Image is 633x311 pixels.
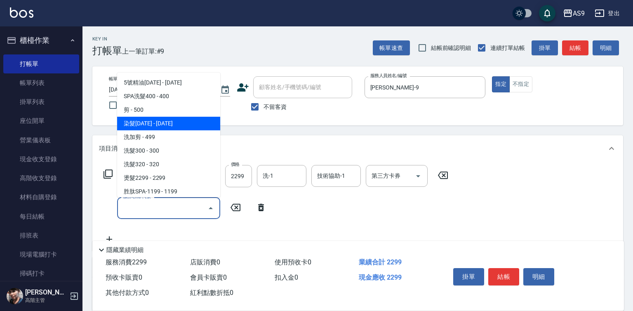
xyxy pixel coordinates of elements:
span: 店販消費 0 [190,258,220,266]
a: 打帳單 [3,54,79,73]
label: 服務人員姓名/編號 [370,73,407,79]
button: Close [204,202,217,215]
p: 高階主管 [25,297,67,304]
span: 不留客資 [264,103,287,111]
p: 項目消費 [99,144,124,153]
img: Logo [10,7,33,18]
span: 5號精油[DATE] - [DATE] [117,76,220,90]
button: save [539,5,555,21]
button: Choose date, selected date is 2025-10-14 [215,80,235,100]
a: 掃碼打卡 [3,264,79,283]
span: 胜肽SPA-1199 - 1199 [117,185,220,198]
span: 染髮[DATE] - [DATE] [117,117,220,130]
span: 現金應收 2299 [359,273,402,281]
button: 不指定 [509,76,532,92]
span: 剪 - 500 [117,103,220,117]
span: 結帳前確認明細 [431,44,471,52]
span: 預收卡販賣 0 [106,273,142,281]
a: 掛單列表 [3,92,79,111]
a: 每日結帳 [3,207,79,226]
span: 服務消費 2299 [106,258,147,266]
h2: Key In [92,36,122,42]
button: Open [412,170,425,183]
button: 結帳 [488,268,519,285]
button: 櫃檯作業 [3,30,79,51]
a: 座位開單 [3,111,79,130]
p: 隱藏業績明細 [106,246,144,254]
label: 帳單日期 [109,76,126,82]
a: 現金收支登錄 [3,150,79,169]
label: 價格 [231,161,240,167]
div: 項目消費 [92,135,623,162]
span: 其他付款方式 0 [106,289,149,297]
span: 洗髮300 - 300 [117,144,220,158]
a: 現場電腦打卡 [3,245,79,264]
span: 洗加剪 - 499 [117,130,220,144]
button: 明細 [593,40,619,56]
button: 明細 [523,268,554,285]
span: 燙髮2299 - 2299 [117,171,220,185]
button: 帳單速查 [373,40,410,56]
h3: 打帳單 [92,45,122,57]
button: AS9 [560,5,588,22]
span: 上一筆訂單:#9 [122,46,165,57]
a: 高階收支登錄 [3,169,79,188]
a: 帳單列表 [3,73,79,92]
h5: [PERSON_NAME] [25,288,67,297]
a: 材料自購登錄 [3,188,79,207]
button: 掛單 [453,268,484,285]
span: 洗髮320 - 320 [117,158,220,171]
button: 登出 [591,6,623,21]
a: 營業儀表板 [3,131,79,150]
span: SPA洗髮400 - 400 [117,90,220,103]
span: 紅利點數折抵 0 [190,289,233,297]
div: AS9 [573,8,585,19]
a: 排班表 [3,226,79,245]
span: 連續打單結帳 [490,44,525,52]
span: 會員卡販賣 0 [190,273,227,281]
button: 掛單 [532,40,558,56]
span: 業績合計 2299 [359,258,402,266]
img: Person [7,288,23,304]
button: 結帳 [562,40,588,56]
span: 使用預收卡 0 [275,258,311,266]
input: YYYY/MM/DD hh:mm [109,83,212,97]
span: 扣入金 0 [275,273,298,281]
button: 指定 [492,76,510,92]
